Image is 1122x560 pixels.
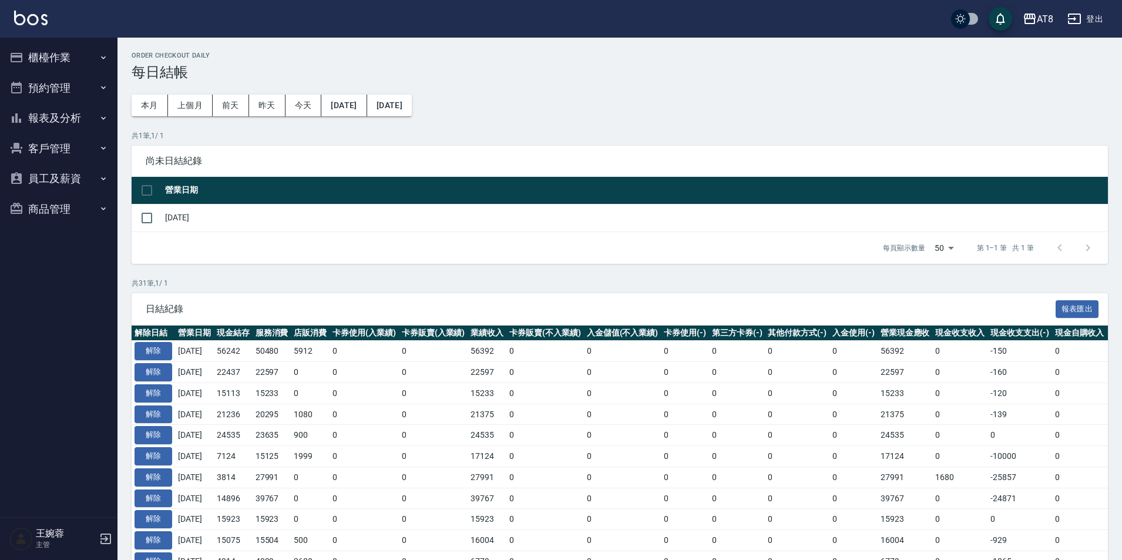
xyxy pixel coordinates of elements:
td: 20295 [253,404,291,425]
button: 登出 [1063,8,1108,30]
p: 每頁顯示數量 [883,243,925,253]
td: 0 [709,488,765,509]
td: 0 [399,488,468,509]
th: 營業現金應收 [878,326,933,341]
button: 櫃檯作業 [5,42,113,73]
button: 解除 [135,447,172,465]
button: 商品管理 [5,194,113,224]
td: 24535 [214,425,253,446]
td: 0 [765,341,829,362]
th: 卡券使用(入業績) [330,326,399,341]
td: -150 [987,341,1052,362]
td: 0 [584,362,661,383]
button: 報表匯出 [1056,300,1099,318]
button: 解除 [135,489,172,508]
th: 卡券販賣(不入業績) [506,326,584,341]
td: 27991 [878,467,933,488]
td: 15233 [253,383,291,404]
div: AT8 [1037,12,1053,26]
td: 0 [584,530,661,551]
td: 0 [932,341,987,362]
td: 1999 [291,446,330,467]
button: 解除 [135,510,172,528]
td: 56392 [468,341,506,362]
td: -10000 [987,446,1052,467]
td: 0 [829,446,878,467]
button: 上個月 [168,95,213,116]
td: 27991 [468,467,506,488]
button: 解除 [135,363,172,381]
td: [DATE] [162,204,1108,232]
td: 0 [1052,404,1107,425]
button: [DATE] [367,95,412,116]
td: 0 [330,530,399,551]
th: 營業日期 [175,326,214,341]
td: 1680 [932,467,987,488]
td: 0 [661,467,709,488]
td: 0 [661,446,709,467]
td: 0 [506,467,584,488]
h2: Order checkout daily [132,52,1108,59]
div: 50 [930,232,958,264]
button: 員工及薪資 [5,163,113,194]
td: 0 [584,509,661,530]
span: 日結紀錄 [146,303,1056,315]
td: 15504 [253,530,291,551]
td: [DATE] [175,425,214,446]
td: 50480 [253,341,291,362]
td: 17124 [878,446,933,467]
th: 店販消費 [291,326,330,341]
td: 0 [584,446,661,467]
th: 第三方卡券(-) [709,326,765,341]
button: [DATE] [321,95,367,116]
td: 0 [932,530,987,551]
td: 5912 [291,341,330,362]
td: 56392 [878,341,933,362]
td: 0 [709,341,765,362]
td: 0 [709,509,765,530]
td: 22597 [468,362,506,383]
td: 22597 [878,362,933,383]
td: [DATE] [175,467,214,488]
td: 0 [829,362,878,383]
th: 卡券販賣(入業績) [399,326,468,341]
td: 0 [506,341,584,362]
th: 現金結存 [214,326,253,341]
td: 0 [765,488,829,509]
td: -120 [987,383,1052,404]
td: 0 [506,425,584,446]
td: 0 [765,383,829,404]
td: 0 [709,446,765,467]
h3: 每日結帳 [132,64,1108,81]
td: 0 [661,488,709,509]
button: 今天 [285,95,322,116]
p: 共 1 筆, 1 / 1 [132,130,1108,141]
td: 39767 [878,488,933,509]
td: 21375 [878,404,933,425]
td: 0 [829,530,878,551]
td: 0 [765,509,829,530]
td: 0 [1052,425,1107,446]
td: 22437 [214,362,253,383]
td: 0 [661,530,709,551]
td: [DATE] [175,383,214,404]
button: 解除 [135,384,172,403]
td: 0 [330,425,399,446]
td: 0 [291,383,330,404]
td: 39767 [253,488,291,509]
td: 0 [330,446,399,467]
td: [DATE] [175,362,214,383]
td: 0 [829,488,878,509]
td: 24535 [878,425,933,446]
td: 0 [765,467,829,488]
td: 0 [330,467,399,488]
td: 0 [399,509,468,530]
td: 0 [932,404,987,425]
td: 0 [1052,446,1107,467]
td: 0 [1052,467,1107,488]
td: 0 [399,530,468,551]
td: 0 [932,488,987,509]
td: 0 [399,362,468,383]
td: [DATE] [175,446,214,467]
td: 0 [709,404,765,425]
